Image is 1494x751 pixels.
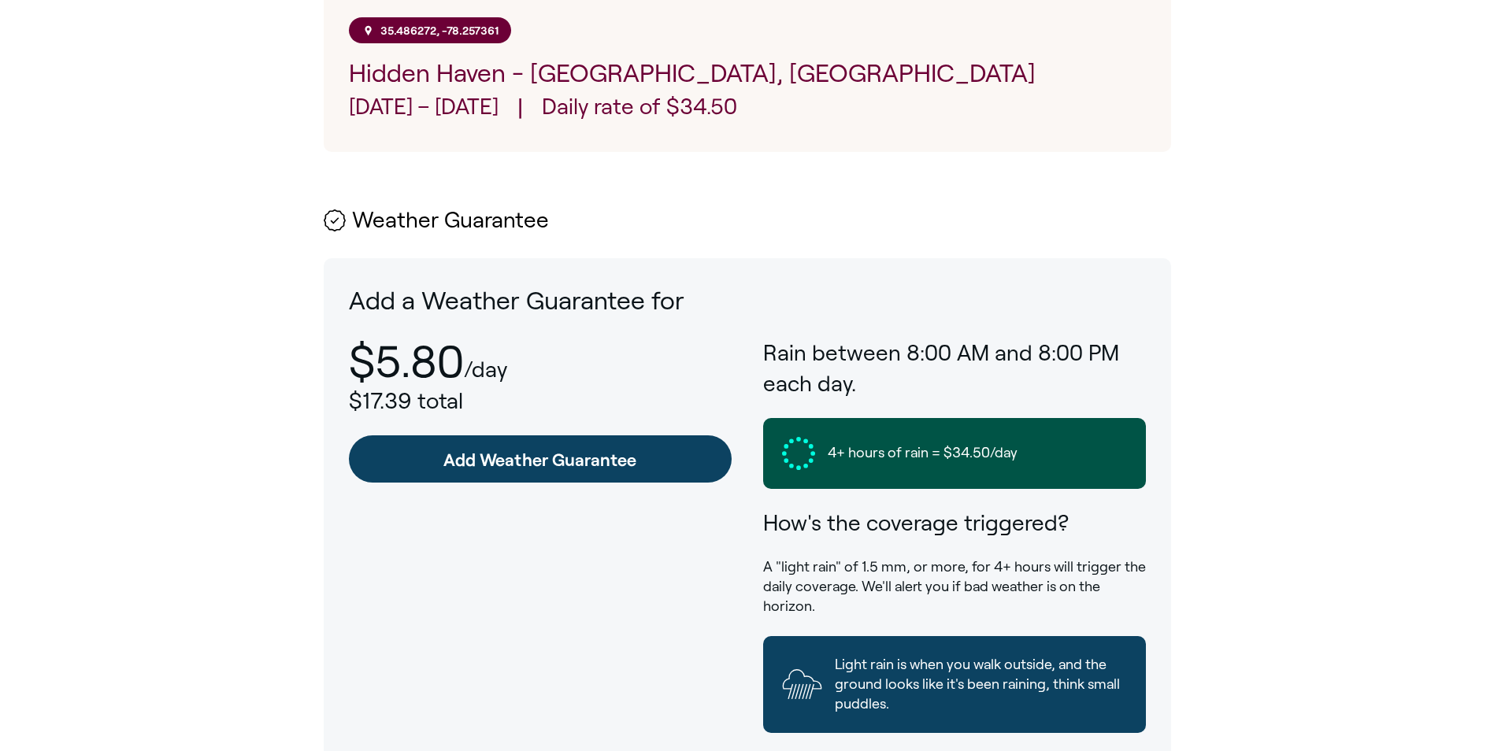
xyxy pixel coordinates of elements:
span: | [517,91,523,127]
p: /day [464,357,507,382]
p: [DATE] – [DATE] [349,91,499,127]
span: Light rain is when you walk outside, and the ground looks like it's been raining, think small pud... [835,655,1127,715]
p: $5.80 [349,338,464,386]
p: Hidden Haven - [GEOGRAPHIC_DATA], [GEOGRAPHIC_DATA] [349,56,1146,91]
h3: How's the coverage triggered? [763,508,1146,538]
p: Add a Weather Guarantee for [349,283,1146,319]
p: 35.486272, -78.257361 [380,24,499,37]
h2: Weather Guarantee [324,209,1171,233]
span: 4+ hours of rain = $34.50/day [828,443,1018,463]
p: A "light rain" of 1.5 mm, or more, for 4+ hours will trigger the daily coverage. We'll alert you ... [763,557,1146,617]
span: $17.39 total [349,389,463,413]
h3: Rain between 8:00 AM and 8:00 PM each day. [763,338,1146,399]
a: Add Weather Guarantee [349,435,732,483]
p: Daily rate of $34.50 [542,91,737,127]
